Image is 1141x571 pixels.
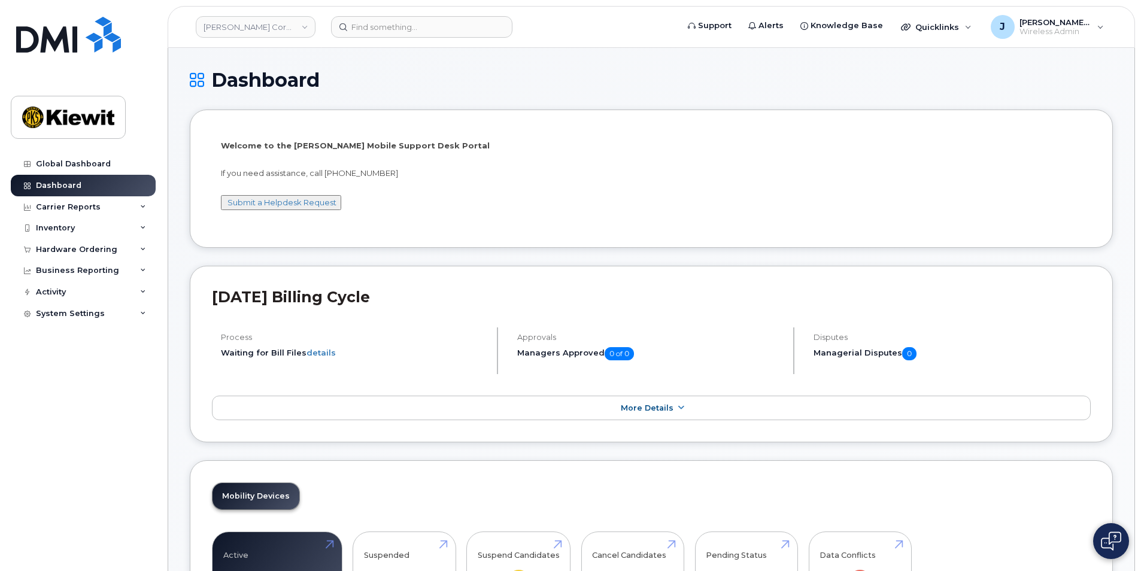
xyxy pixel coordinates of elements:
[227,198,336,207] a: Submit a Helpdesk Request
[221,140,1082,151] p: Welcome to the [PERSON_NAME] Mobile Support Desk Portal
[621,403,673,412] span: More Details
[190,69,1113,90] h1: Dashboard
[221,347,487,359] li: Waiting for Bill Files
[902,347,917,360] span: 0
[213,483,299,509] a: Mobility Devices
[212,288,1091,306] h2: [DATE] Billing Cycle
[517,333,783,342] h4: Approvals
[307,348,336,357] a: details
[1101,531,1121,551] img: Open chat
[221,168,1082,179] p: If you need assistance, call [PHONE_NUMBER]
[221,333,487,342] h4: Process
[814,347,1091,360] h5: Managerial Disputes
[221,195,341,210] button: Submit a Helpdesk Request
[814,333,1091,342] h4: Disputes
[605,347,634,360] span: 0 of 0
[517,347,783,360] h5: Managers Approved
